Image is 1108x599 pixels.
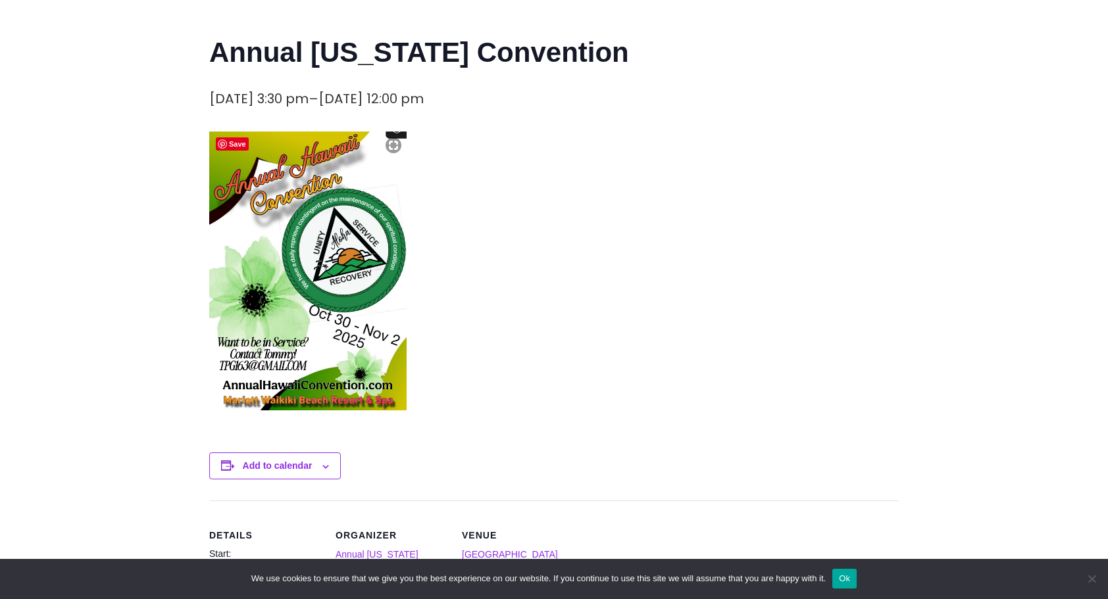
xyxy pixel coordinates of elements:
span: [DATE] 3:30 pm [209,89,309,108]
span: No [1085,572,1098,585]
button: View links to add events to your calendar [243,460,313,471]
a: Annual [US_STATE] Convention Steering Committee [336,549,419,592]
h2: Venue [462,529,572,541]
span: Save [216,137,249,151]
dt: Start: [209,546,320,562]
div: – [209,87,424,110]
span: [DATE] 12:00 pm [318,89,424,108]
h2: Organizer [336,529,446,541]
h2: Details [209,529,320,541]
h1: Annual [US_STATE] Convention [209,34,899,72]
span: We use cookies to ensure that we give you the best experience on our website. If you continue to ... [251,572,826,585]
a: [GEOGRAPHIC_DATA] [462,549,558,560]
button: Ok [832,569,857,588]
